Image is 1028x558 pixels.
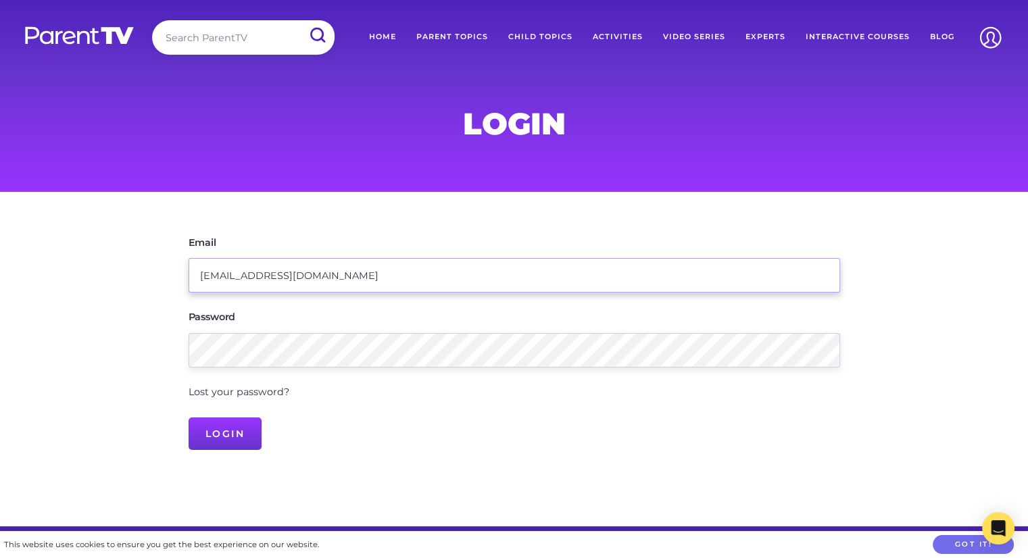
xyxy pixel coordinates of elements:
[152,20,335,55] input: Search ParentTV
[735,20,796,54] a: Experts
[189,238,216,247] label: Email
[24,26,135,45] img: parenttv-logo-white.4c85aaf.svg
[189,417,262,450] input: Login
[189,386,289,398] a: Lost your password?
[920,20,964,54] a: Blog
[299,20,335,51] input: Submit
[796,20,920,54] a: Interactive Courses
[189,110,840,137] h1: Login
[359,20,406,54] a: Home
[189,312,236,322] label: Password
[498,20,583,54] a: Child Topics
[653,20,735,54] a: Video Series
[583,20,653,54] a: Activities
[406,20,498,54] a: Parent Topics
[4,538,319,552] div: This website uses cookies to ensure you get the best experience on our website.
[933,535,1014,555] button: Got it!
[973,20,1008,55] img: Account
[982,512,1014,544] div: Open Intercom Messenger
